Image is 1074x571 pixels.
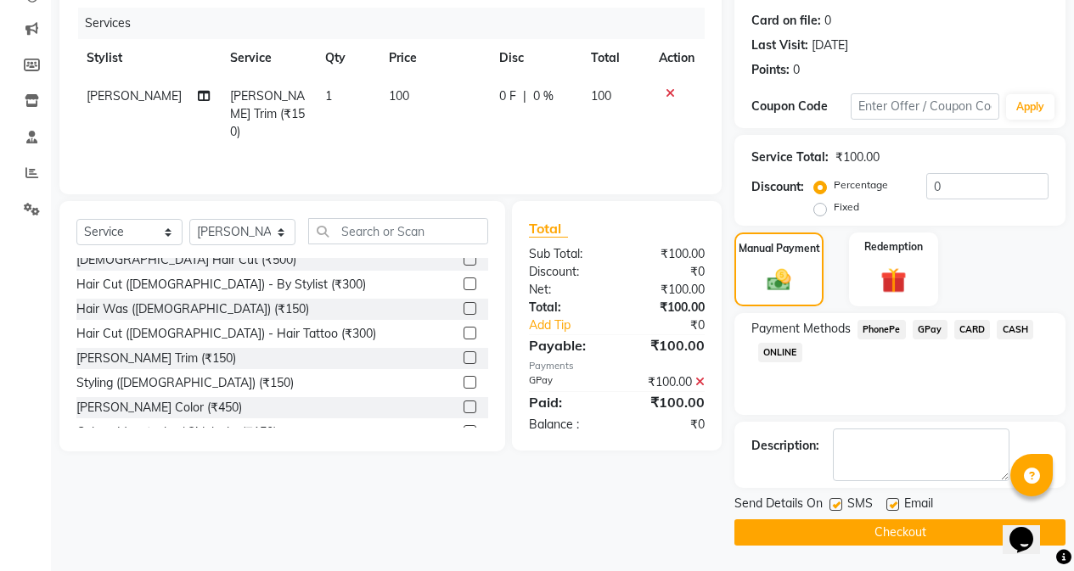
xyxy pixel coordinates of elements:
[793,61,800,79] div: 0
[581,39,649,77] th: Total
[516,281,617,299] div: Net:
[76,374,294,392] div: Styling ([DEMOGRAPHIC_DATA]) (₹150)
[591,88,611,104] span: 100
[76,39,220,77] th: Stylist
[616,392,717,412] div: ₹100.00
[616,263,717,281] div: ₹0
[489,39,581,77] th: Disc
[864,239,923,255] label: Redemption
[516,392,617,412] div: Paid:
[516,263,617,281] div: Discount:
[230,88,305,139] span: [PERSON_NAME] Trim (₹150)
[76,300,309,318] div: Hair Was ([DEMOGRAPHIC_DATA]) (₹150)
[858,320,906,339] span: PhonePe
[760,266,799,294] img: _cash.svg
[751,12,821,30] div: Card on file:
[516,316,633,334] a: Add Tip
[499,87,516,105] span: 0 F
[739,241,820,256] label: Manual Payment
[516,373,617,391] div: GPay
[758,343,802,362] span: ONLINE
[529,220,568,238] span: Total
[834,199,859,215] label: Fixed
[616,416,717,434] div: ₹0
[516,416,617,434] div: Balance :
[873,265,914,296] img: _gift.svg
[76,276,366,294] div: Hair Cut ([DEMOGRAPHIC_DATA]) - By Stylist (₹300)
[616,281,717,299] div: ₹100.00
[315,39,379,77] th: Qty
[751,178,804,196] div: Discount:
[529,359,705,373] div: Payments
[734,495,823,516] span: Send Details On
[913,320,947,339] span: GPay
[997,320,1033,339] span: CASH
[76,251,296,269] div: [DEMOGRAPHIC_DATA] Hair Cut (₹500)
[751,36,808,54] div: Last Visit:
[751,320,851,338] span: Payment Methods
[847,495,873,516] span: SMS
[1003,503,1057,554] iframe: chat widget
[379,39,489,77] th: Price
[616,373,717,391] div: ₹100.00
[633,316,717,334] div: ₹0
[516,299,617,316] div: Total:
[616,299,717,316] div: ₹100.00
[751,148,829,166] div: Service Total:
[76,350,236,367] div: [PERSON_NAME] Trim (₹150)
[516,335,617,355] div: Payable:
[812,36,848,54] div: [DATE]
[835,148,880,166] div: ₹100.00
[523,87,526,105] span: |
[76,399,242,417] div: [PERSON_NAME] Color (₹450)
[533,87,554,105] span: 0 %
[87,88,182,104] span: [PERSON_NAME]
[954,320,991,339] span: CARD
[851,93,999,120] input: Enter Offer / Coupon Code
[325,88,332,104] span: 1
[616,245,717,263] div: ₹100.00
[76,325,376,343] div: Hair Cut ([DEMOGRAPHIC_DATA]) - Hair Tattoo (₹300)
[78,8,717,39] div: Services
[751,437,819,455] div: Description:
[751,61,790,79] div: Points:
[616,335,717,355] div: ₹100.00
[751,98,851,115] div: Coupon Code
[649,39,705,77] th: Action
[220,39,315,77] th: Service
[516,245,617,263] div: Sub Total:
[308,218,488,244] input: Search or Scan
[734,519,1066,546] button: Checkout
[824,12,831,30] div: 0
[834,177,888,193] label: Percentage
[76,423,277,441] div: Color - Moustache / Sidelocks (₹150)
[904,495,933,516] span: Email
[389,88,409,104] span: 100
[1006,94,1054,120] button: Apply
